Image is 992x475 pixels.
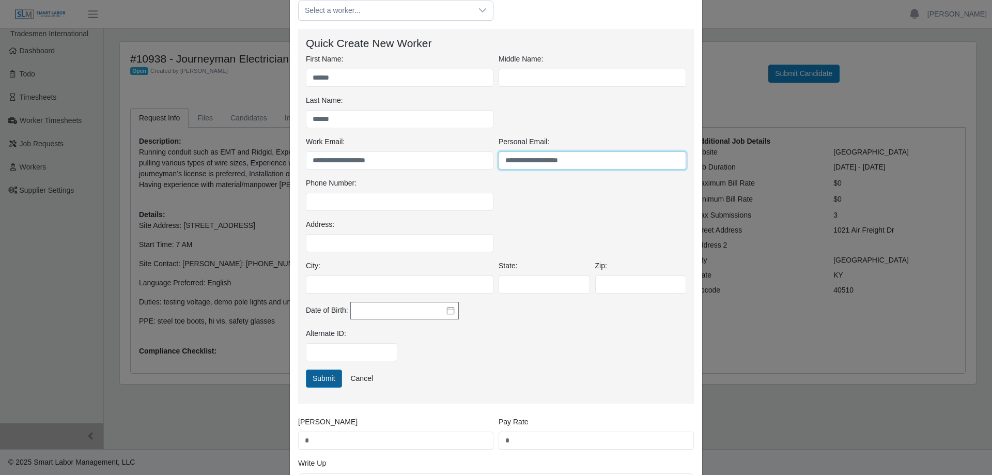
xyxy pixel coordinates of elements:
label: Pay Rate [499,417,529,427]
label: [PERSON_NAME] [298,417,358,427]
label: First Name: [306,54,343,65]
label: Address: [306,219,334,230]
label: Middle Name: [499,54,543,65]
label: Personal Email: [499,136,549,147]
h4: Quick Create New Worker [306,37,686,50]
label: State: [499,261,518,271]
label: City: [306,261,320,271]
label: Alternate ID: [306,328,346,339]
label: Date of Birth: [306,305,348,316]
body: Rich Text Area. Press ALT-0 for help. [8,8,385,20]
label: Zip: [595,261,607,271]
button: Submit [306,370,342,388]
label: Phone Number: [306,178,357,189]
a: Cancel [344,370,380,388]
label: Work Email: [306,136,345,147]
label: Last Name: [306,95,343,106]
